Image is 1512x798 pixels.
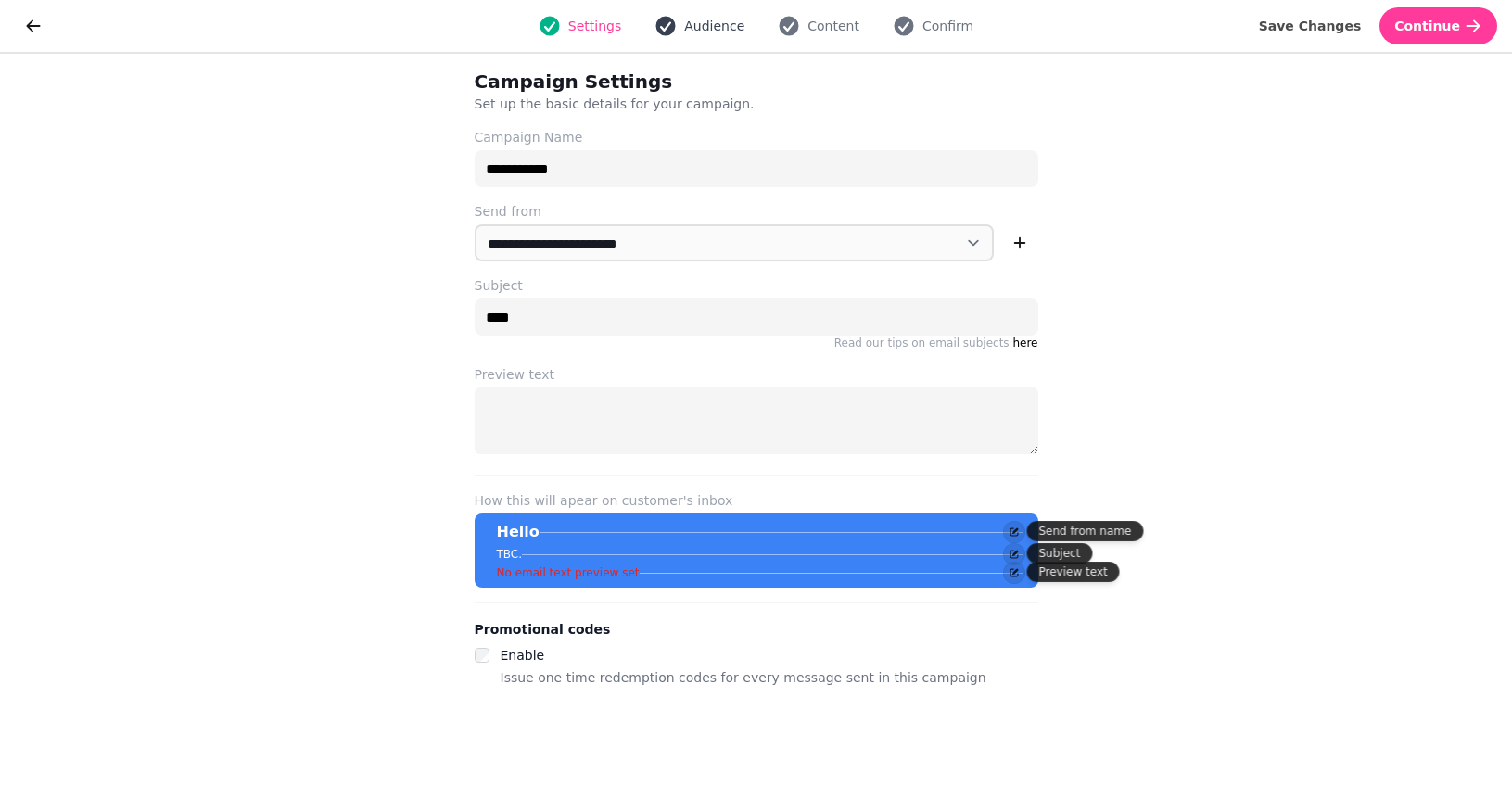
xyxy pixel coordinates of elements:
p: Issue one time redemption codes for every message sent in this campaign [501,666,986,689]
span: Save Changes [1259,19,1362,32]
button: go back [15,7,52,44]
button: Continue [1379,7,1497,44]
button: Save Changes [1244,7,1377,44]
span: Content [807,17,859,35]
legend: Promotional codes [475,618,611,640]
span: Settings [568,17,621,35]
div: Preview text [1027,562,1120,582]
label: Send from [475,202,1038,221]
span: Continue [1394,19,1460,32]
label: Subject [475,276,1038,295]
p: No email text preview set [497,565,640,580]
p: Set up the basic details for your campaign. [475,95,949,113]
a: here [1012,336,1037,349]
span: Confirm [922,17,973,35]
h2: Campaign Settings [475,69,831,95]
p: Read our tips on email subjects [475,336,1038,350]
label: Enable [501,648,545,663]
label: Campaign Name [475,128,1038,146]
label: How this will apear on customer's inbox [475,491,1038,510]
span: Audience [684,17,744,35]
div: Send from name [1027,521,1144,541]
label: Preview text [475,365,1038,384]
p: Hello [497,521,540,543]
p: TBC. [497,547,523,562]
div: Subject [1027,543,1093,564]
